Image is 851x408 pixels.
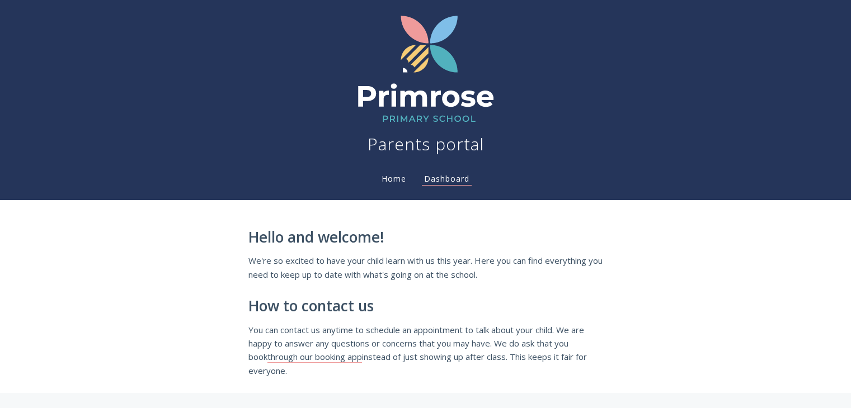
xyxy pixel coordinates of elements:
h2: How to contact us [248,298,603,315]
h2: Hello and welcome! [248,229,603,246]
a: Dashboard [422,173,472,186]
a: Home [379,173,408,184]
p: You can contact us anytime to schedule an appointment to talk about your child. We are happy to a... [248,323,603,378]
h1: Parents portal [368,133,484,155]
a: through our booking app [267,351,362,363]
p: We're so excited to have your child learn with us this year. Here you can find everything you nee... [248,254,603,281]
